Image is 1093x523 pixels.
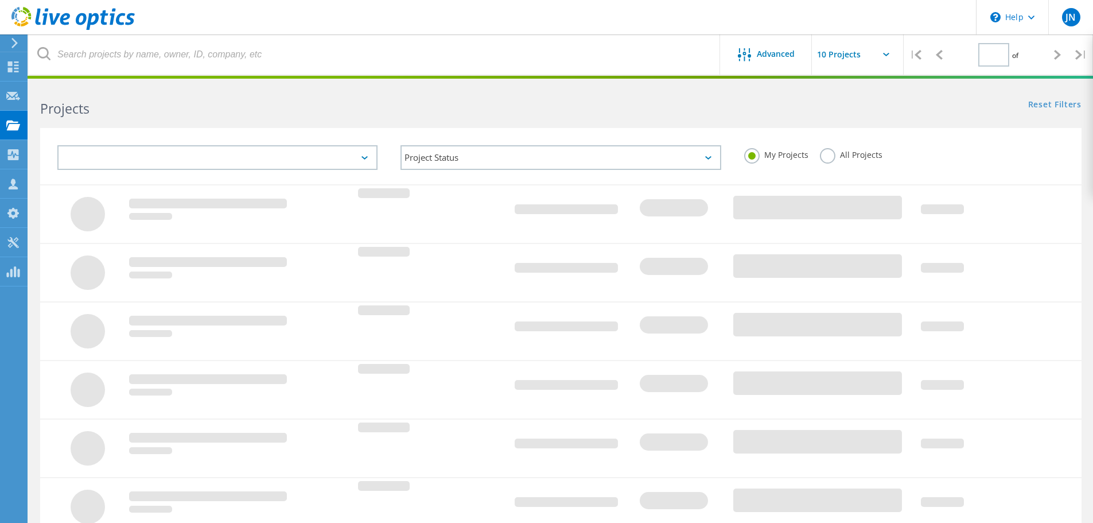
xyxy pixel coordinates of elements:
[1069,34,1093,75] div: |
[29,34,721,75] input: Search projects by name, owner, ID, company, etc
[744,148,808,159] label: My Projects
[904,34,927,75] div: |
[11,24,135,32] a: Live Optics Dashboard
[1012,51,1018,60] span: of
[400,145,721,170] div: Project Status
[990,12,1001,22] svg: \n
[1065,13,1076,22] span: JN
[1028,100,1082,110] a: Reset Filters
[757,50,795,58] span: Advanced
[40,99,90,118] b: Projects
[820,148,882,159] label: All Projects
